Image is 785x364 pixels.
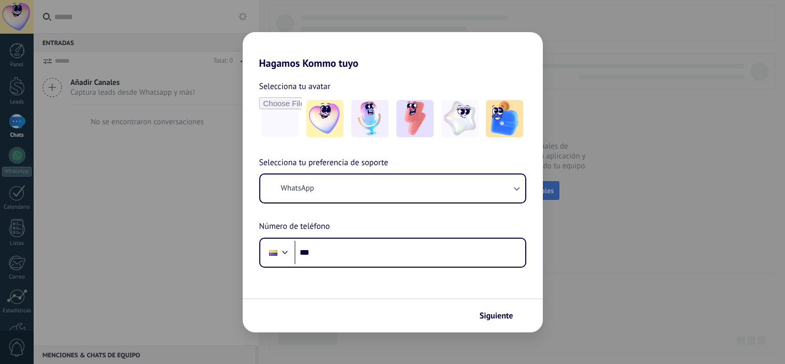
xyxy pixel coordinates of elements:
[306,100,344,137] img: -1.jpeg
[263,242,283,264] div: Colombia: + 57
[441,100,479,137] img: -4.jpeg
[486,100,523,137] img: -5.jpeg
[480,312,513,319] span: Siguiente
[351,100,389,137] img: -2.jpeg
[396,100,434,137] img: -3.jpeg
[281,183,314,194] span: WhatsApp
[259,220,330,234] span: Número de teléfono
[243,32,543,69] h2: Hagamos Kommo tuyo
[259,80,331,93] span: Selecciona tu avatar
[259,156,389,170] span: Selecciona tu preferencia de soporte
[475,307,527,325] button: Siguiente
[260,174,525,202] button: WhatsApp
